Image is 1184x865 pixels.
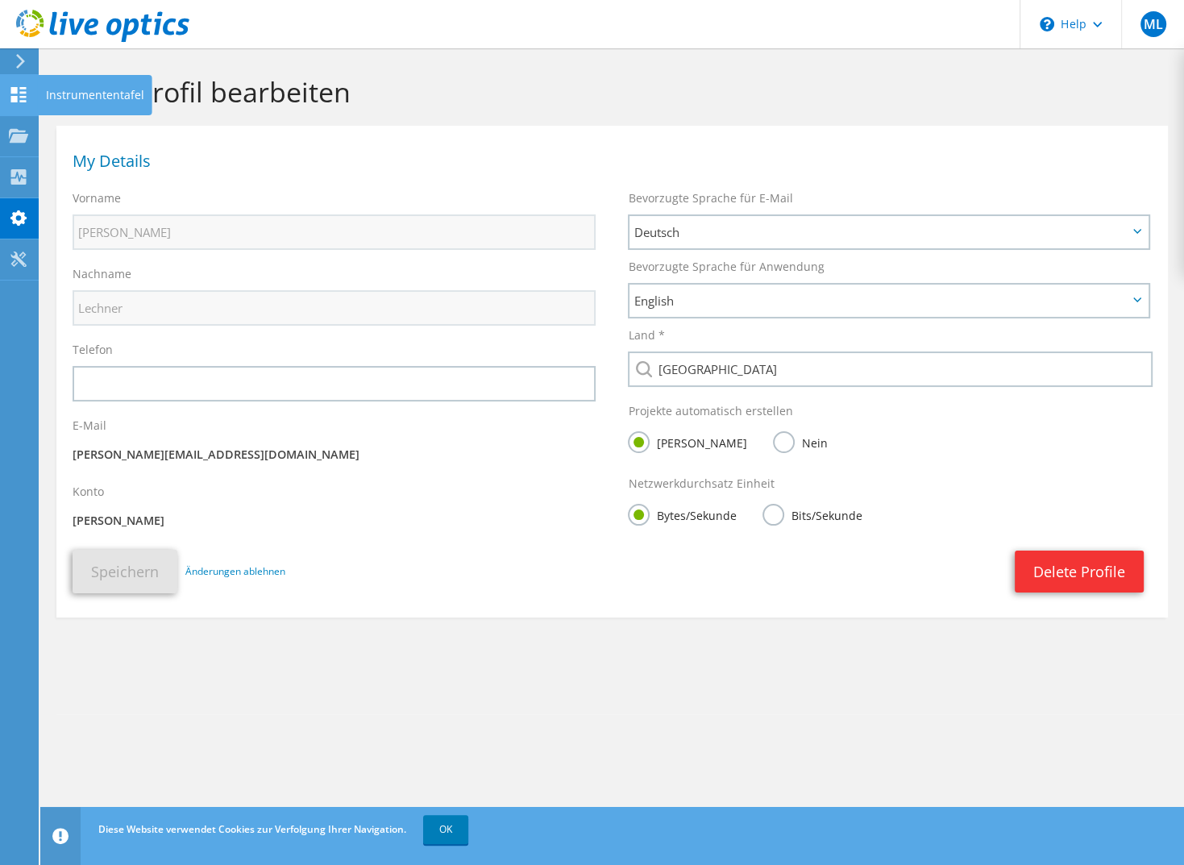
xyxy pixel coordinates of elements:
label: Bits/Sekunde [762,504,862,524]
label: Netzwerkdurchsatz Einheit [628,476,774,492]
span: ML [1140,11,1166,37]
label: Bytes/Sekunde [628,504,736,524]
label: Nein [773,431,827,451]
a: Delete Profile [1015,551,1144,593]
label: Konto [73,484,104,500]
label: Land * [628,327,664,343]
a: Änderungen ablehnen [185,563,285,580]
label: Telefon [73,342,113,358]
button: Speichern [73,550,177,593]
label: Vorname [73,190,121,206]
p: [PERSON_NAME] [73,512,596,530]
div: Instrumententafel [38,75,152,115]
span: Diese Website verwendet Cookies zur Verfolgung Ihrer Navigation. [98,822,406,836]
span: English [634,291,1128,310]
h1: My Details [73,153,1144,169]
label: Bevorzugte Sprache für E-Mail [628,190,792,206]
svg: \n [1040,17,1054,31]
label: Projekte automatisch erstellen [628,403,792,419]
p: [PERSON_NAME][EMAIL_ADDRESS][DOMAIN_NAME] [73,446,596,464]
label: [PERSON_NAME] [628,431,746,451]
label: E-Mail [73,418,106,434]
a: OK [423,815,468,844]
h1: Mein Profil bearbeiten [64,75,1152,109]
span: Deutsch [634,222,1128,242]
label: Bevorzugte Sprache für Anwendung [628,259,824,275]
label: Nachname [73,266,131,282]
